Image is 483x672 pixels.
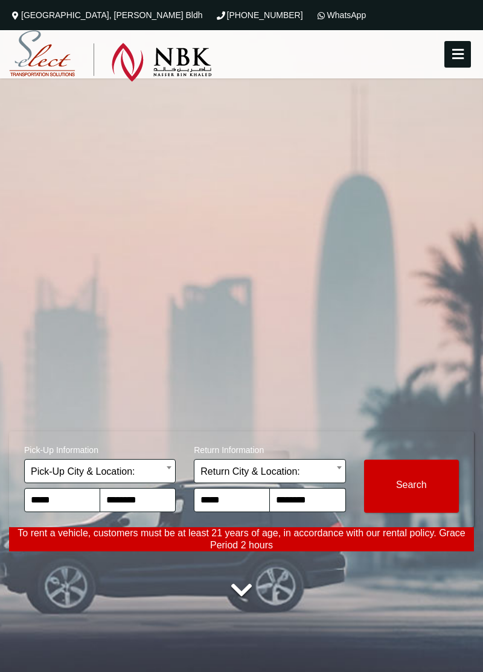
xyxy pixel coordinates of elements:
[31,460,169,484] span: Pick-Up City & Location:
[9,527,474,551] p: To rent a vehicle, customers must be at least 21 years of age, in accordance with our rental poli...
[364,460,459,513] button: Modify Search
[24,437,176,459] span: Pick-Up Information
[9,30,212,82] img: Select Rent a Car
[200,460,339,484] span: Return City & Location:
[315,10,366,20] a: WhatsApp
[24,459,176,483] span: Pick-Up City & Location:
[215,10,303,20] a: [PHONE_NUMBER]
[194,437,345,459] span: Return Information
[194,459,345,483] span: Return City & Location:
